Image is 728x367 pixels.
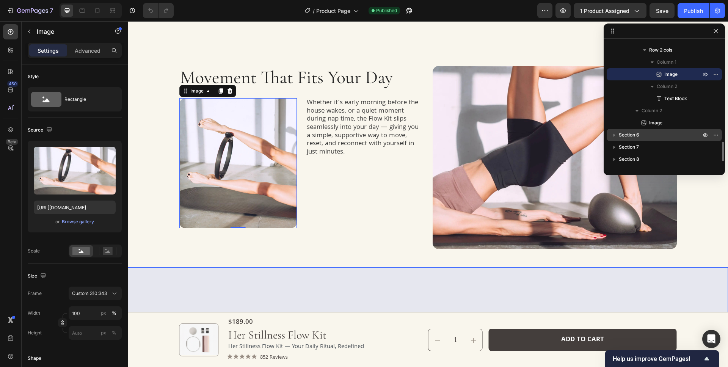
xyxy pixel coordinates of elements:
[313,7,315,15] span: /
[55,217,60,226] span: or
[61,218,94,226] button: Browse gallery
[28,355,41,362] div: Shape
[336,308,355,329] button: increment
[69,287,122,300] button: Custom 310:343
[649,119,662,127] span: Image
[574,3,646,18] button: 1 product assigned
[72,290,107,297] span: Custom 310:343
[101,310,106,317] div: px
[433,313,476,324] div: Add to cart
[62,218,94,225] div: Browse gallery
[650,3,675,18] button: Save
[657,58,676,66] span: Column 1
[316,7,350,15] span: Product Page
[179,78,295,135] p: Whether it’s early morning before the house wakes, or a quiet moment during nap time, the Flow Ki...
[613,354,711,363] button: Show survey - Help us improve GemPages!
[132,333,160,340] p: 852 Reviews
[69,326,122,340] input: px%
[112,329,116,336] div: %
[61,66,77,73] div: Image
[28,290,42,297] label: Frame
[678,3,709,18] button: Publish
[642,107,662,114] span: Column 2
[34,201,116,214] input: https://example.com/image.jpg
[664,95,687,102] span: Text Block
[28,329,42,336] label: Height
[7,81,18,87] div: 450
[101,329,106,336] div: px
[656,8,668,14] span: Save
[28,271,48,281] div: Size
[376,7,397,14] span: Published
[99,309,108,318] button: %
[28,248,40,254] div: Scale
[38,47,59,55] p: Settings
[613,355,702,362] span: Help us improve GemPages!
[3,3,56,18] button: 7
[28,125,54,135] div: Source
[305,45,549,228] img: gempages_584646938729644810-5a939152-4aef-423b-ab3a-77e022676d08.webp
[619,155,639,163] span: Section 8
[619,143,639,151] span: Section 7
[6,139,18,145] div: Beta
[37,27,101,36] p: Image
[112,310,116,317] div: %
[110,328,119,337] button: px
[649,46,672,54] span: Row 2 cols
[28,310,40,317] label: Width
[301,308,319,329] button: decrement
[28,73,39,80] div: Style
[99,328,108,337] button: %
[143,3,174,18] div: Undo/Redo
[664,71,678,78] span: Image
[75,47,100,55] p: Advanced
[619,131,639,139] span: Section 6
[684,7,703,15] div: Publish
[65,290,225,314] h2: Reclaim Your Stillness
[52,77,169,207] img: gempages_584646938729644810-d6fb3ec4-6568-4806-a55e-04dea3807fd8.webp
[52,45,296,68] h2: Movement That Fits Your Day
[64,91,111,108] div: Rectangle
[580,7,629,15] span: 1 product assigned
[34,147,116,194] img: preview-image
[128,21,728,367] iframe: Design area
[110,309,119,318] button: px
[657,83,677,90] span: Column 2
[702,330,720,348] div: Open Intercom Messenger
[361,307,549,330] button: Add to cart
[69,306,122,320] input: px%
[50,6,53,15] p: 7
[319,308,336,329] input: quantity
